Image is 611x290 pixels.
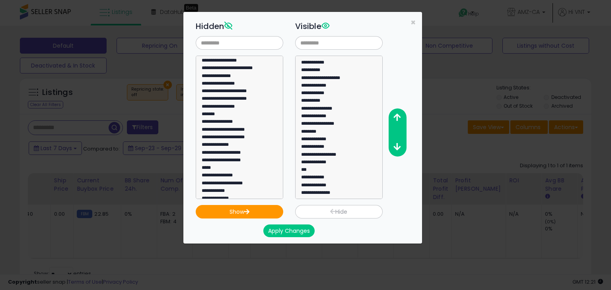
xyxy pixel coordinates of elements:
h3: Hidden [196,20,283,32]
button: Hide [295,205,383,218]
h3: Visible [295,20,383,32]
span: × [411,17,416,28]
button: Apply Changes [263,224,315,237]
button: Show [196,205,283,218]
